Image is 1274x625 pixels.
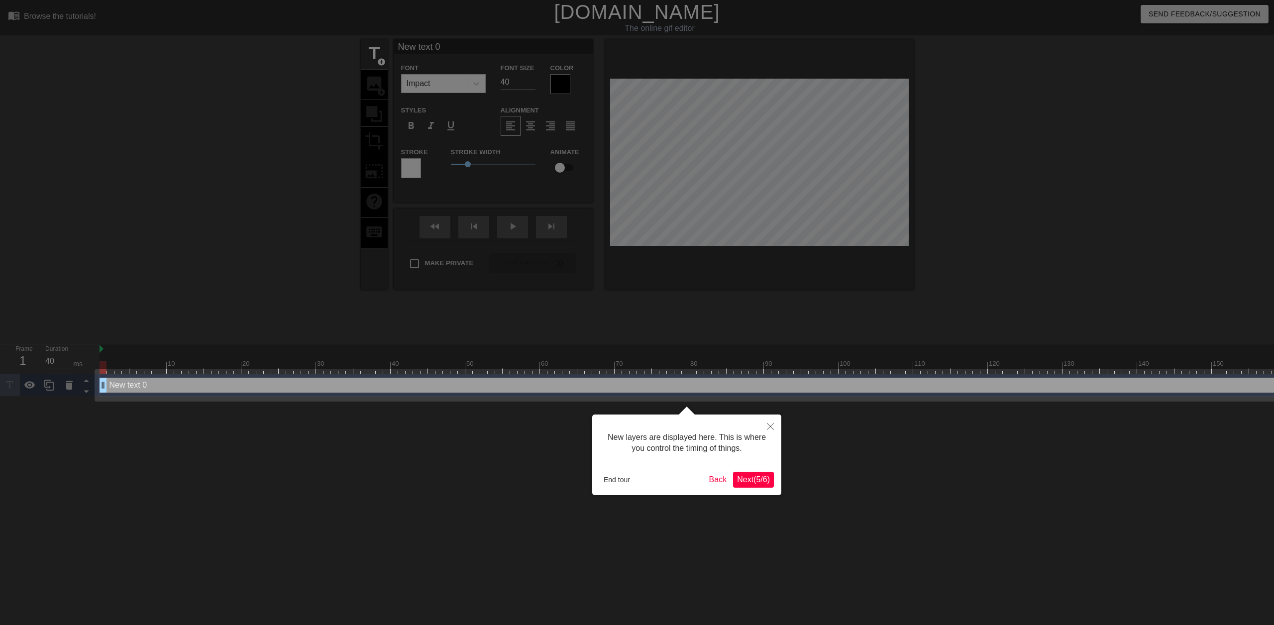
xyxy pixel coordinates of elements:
button: Back [705,472,731,488]
div: New layers are displayed here. This is where you control the timing of things. [600,422,774,464]
span: Next ( 5 / 6 ) [737,475,770,484]
button: End tour [600,472,634,487]
button: Next [733,472,774,488]
button: Close [759,415,781,437]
